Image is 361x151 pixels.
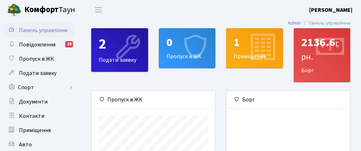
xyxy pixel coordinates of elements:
[277,16,361,31] nav: breadcrumb
[19,26,67,34] span: Панель управління
[226,29,283,68] div: Приміщення
[19,141,32,149] span: Авто
[288,19,301,27] a: Admin
[19,98,48,106] span: Документи
[19,69,57,77] span: Подати заявку
[4,95,75,109] a: Документи
[19,41,55,49] span: Повідомлення
[4,37,75,52] a: Повідомлення19
[226,91,350,109] div: Борг
[92,91,215,109] div: Пропуск в ЖК
[19,112,44,120] span: Контакти
[99,36,141,53] div: 2
[19,126,51,134] span: Приміщення
[89,4,107,16] button: Переключити навігацію
[92,29,148,71] div: Подати заявку
[159,28,216,68] a: 0Пропуск в ЖК
[166,36,208,49] div: 0
[19,55,54,63] span: Пропуск в ЖК
[4,123,75,137] a: Приміщення
[7,3,21,17] img: logo.png
[4,66,75,80] a: Подати заявку
[309,6,352,14] a: [PERSON_NAME]
[234,36,275,49] div: 1
[65,41,73,47] div: 19
[4,109,75,123] a: Контакти
[4,52,75,66] a: Пропуск в ЖК
[301,36,343,63] div: 2136.6
[24,4,59,15] b: Комфорт
[4,23,75,37] a: Панель управління
[226,28,283,68] a: 1Приміщення
[91,28,148,72] a: 2Подати заявку
[294,29,350,82] div: Борг
[159,29,215,68] div: Пропуск в ЖК
[24,4,75,16] span: Таун
[4,80,75,95] a: Спорт
[301,19,350,27] li: Панель управління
